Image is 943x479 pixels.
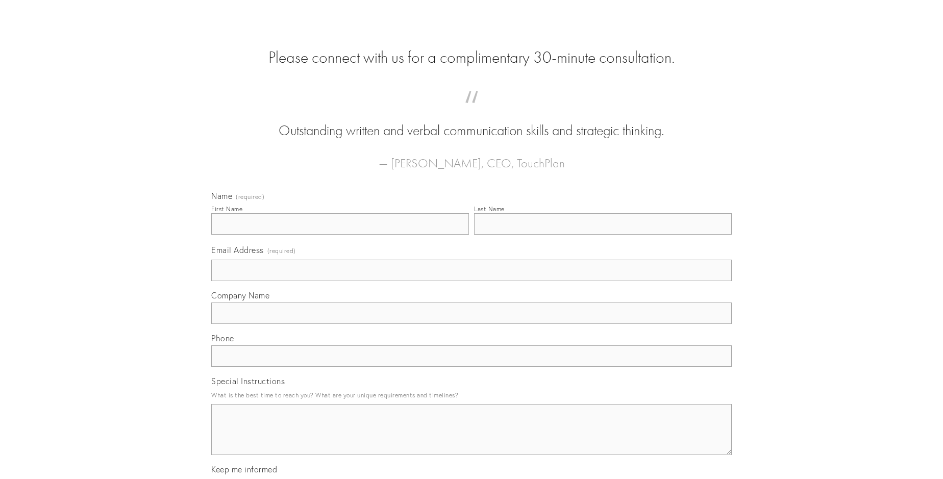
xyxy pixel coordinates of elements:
blockquote: Outstanding written and verbal communication skills and strategic thinking. [228,101,715,141]
span: Name [211,191,232,201]
span: Phone [211,333,234,343]
span: Email Address [211,245,264,255]
span: (required) [236,194,264,200]
p: What is the best time to reach you? What are your unique requirements and timelines? [211,388,732,402]
div: First Name [211,205,242,213]
span: (required) [267,244,296,258]
span: “ [228,101,715,121]
div: Last Name [474,205,505,213]
h2: Please connect with us for a complimentary 30-minute consultation. [211,48,732,67]
span: Keep me informed [211,464,277,474]
figcaption: — [PERSON_NAME], CEO, TouchPlan [228,141,715,173]
span: Special Instructions [211,376,285,386]
span: Company Name [211,290,269,300]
